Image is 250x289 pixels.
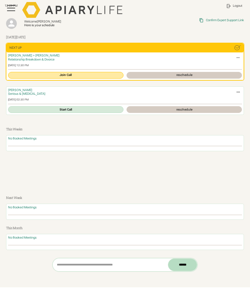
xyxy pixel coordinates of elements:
[127,106,242,113] a: reschedule
[8,98,242,101] div: [DATE] 02:30 PM
[8,54,60,57] span: [PERSON_NAME] + [PERSON_NAME]
[8,137,37,140] span: No Booked Meetings
[8,88,32,92] span: [PERSON_NAME]
[8,92,45,95] span: Serious & [MEDICAL_DATA]
[37,20,61,23] span: [PERSON_NAME]
[8,72,123,79] a: Join Call
[8,58,55,61] span: Relationship Breakdown & Divorce
[8,106,123,113] a: Start Call
[8,236,37,239] span: No Booked Meetings
[8,206,37,209] span: No Booked Meetings
[16,35,26,39] span: [DATE]
[24,20,133,24] div: Welcome
[6,35,244,40] h3: [DATE]
[8,64,242,67] div: [DATE] 12:30 PM
[6,196,244,201] h3: Next Week
[233,4,242,8] div: Logout
[127,72,242,79] a: reschedule
[206,18,244,22] div: Confirm Expert Support Link
[6,127,244,132] h3: This Weeks
[223,1,245,11] a: Logout
[24,24,133,27] div: Here is your schedule
[9,46,22,50] div: Next Up
[6,226,244,231] h3: This Month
